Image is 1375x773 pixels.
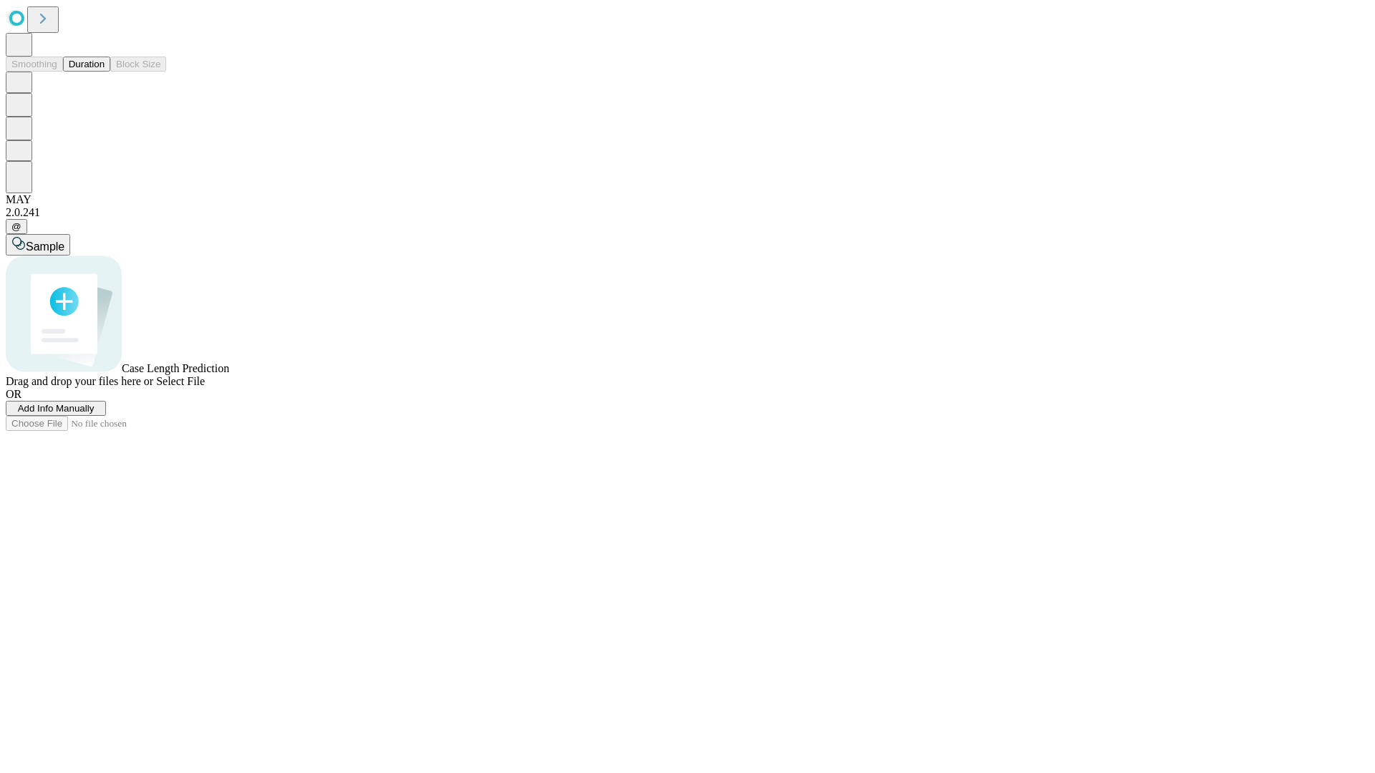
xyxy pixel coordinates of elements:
[63,57,110,72] button: Duration
[6,206,1369,219] div: 2.0.241
[11,221,21,232] span: @
[6,57,63,72] button: Smoothing
[122,362,229,374] span: Case Length Prediction
[6,234,70,256] button: Sample
[156,375,205,387] span: Select File
[110,57,166,72] button: Block Size
[26,240,64,253] span: Sample
[18,403,95,414] span: Add Info Manually
[6,375,153,387] span: Drag and drop your files here or
[6,388,21,400] span: OR
[6,193,1369,206] div: MAY
[6,219,27,234] button: @
[6,401,106,416] button: Add Info Manually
